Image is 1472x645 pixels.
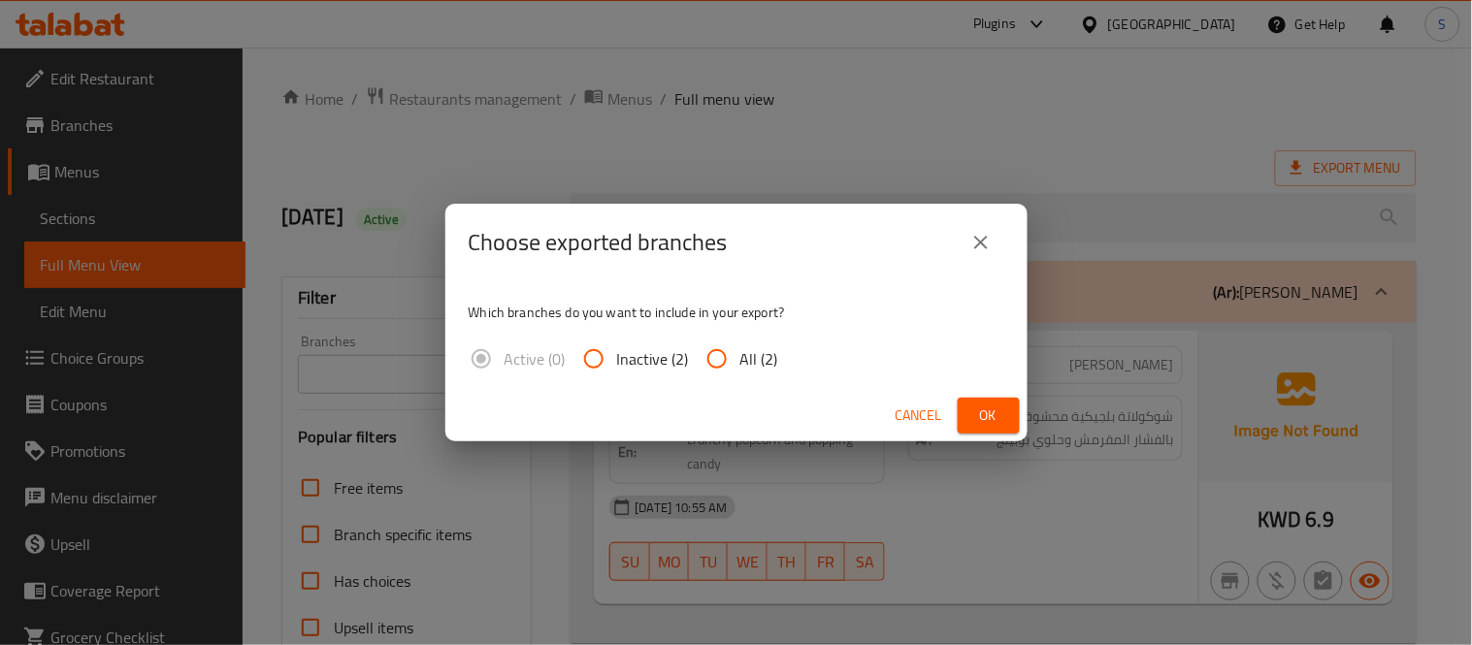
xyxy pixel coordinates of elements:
span: All (2) [740,347,778,371]
span: Ok [973,403,1004,428]
button: close [958,219,1004,266]
span: Cancel [896,403,942,428]
button: Ok [958,398,1020,434]
button: Cancel [888,398,950,434]
p: Which branches do you want to include in your export? [469,303,1004,322]
span: Inactive (2) [617,347,689,371]
h2: Choose exported branches [469,227,728,258]
span: Active (0) [505,347,566,371]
